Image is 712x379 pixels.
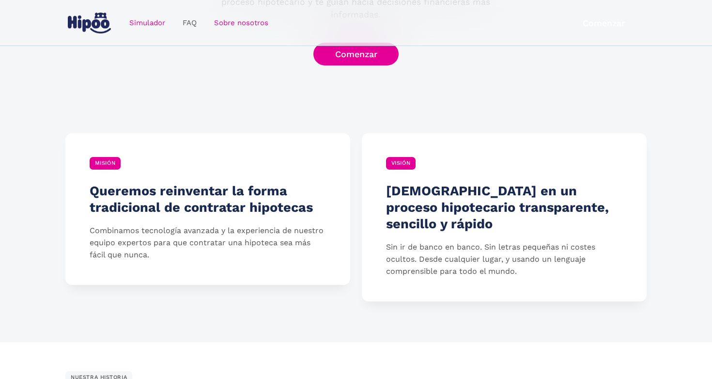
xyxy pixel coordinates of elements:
[561,12,647,34] a: Comenzar
[90,183,326,216] h4: Queremos reinventar la forma tradicional de contratar hipotecas
[313,43,399,65] a: Comenzar
[90,225,326,261] p: Combinamos tecnología avanzada y la experiencia de nuestro equipo expertos para que contratar una...
[386,157,416,170] div: VISIÓN
[121,14,174,32] a: Simulador
[205,14,277,32] a: Sobre nosotros
[65,9,113,37] a: home
[386,183,623,232] h4: [DEMOGRAPHIC_DATA] en un proceso hipotecario transparente, sencillo y rápido
[386,241,623,277] p: Sin ir de banco en banco. Sin letras pequeñas ni costes ocultos. Desde cualquier lugar, y usando ...
[90,157,121,170] div: MISIÓN
[174,14,205,32] a: FAQ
